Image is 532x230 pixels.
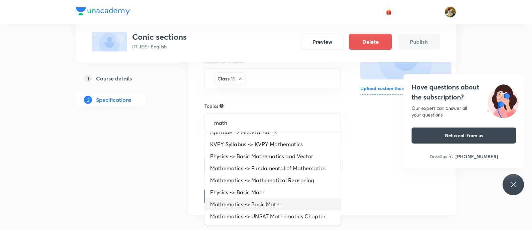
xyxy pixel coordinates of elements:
[482,82,524,118] img: ttu_illustration_new.svg
[445,6,456,18] img: Gayatri Chillure
[337,122,338,124] button: Close
[205,174,341,186] li: Mathematics -> Mathematical Reasoning
[205,186,341,198] li: Physics -> Basic Math
[301,34,344,50] button: Preview
[204,102,218,109] h6: Topics
[412,105,516,118] div: Our expert can answer all your questions
[205,198,341,210] li: Mathematics -> Basic Math
[96,96,131,104] h5: Specifications
[219,103,224,109] div: Search for topics
[337,78,338,79] button: Open
[76,7,130,17] a: Company Logo
[217,75,235,82] h6: Class 11
[92,32,127,51] img: fallback-thumbnail.png
[205,138,341,150] li: KVPY Syllabus -> KVPY Mathematics
[412,82,516,102] h4: Have questions about the subscription?
[360,85,418,95] h6: Upload custom thumbnail
[132,32,187,42] h3: Conic sections
[205,210,341,222] li: Mathematics -> UNSAT Mathematics Chapter
[455,153,498,160] h6: [PHONE_NUMBER]
[430,154,447,160] p: Or call us
[204,145,341,152] h6: Sub-concepts
[76,72,167,85] a: 1Course details
[205,162,341,174] li: Mathematics -> Fundamental of Mathematics
[205,150,341,162] li: Physics -> Basic Mathematics and Vector
[412,128,516,144] button: Get a call from us
[449,153,498,160] a: [PHONE_NUMBER]
[386,9,392,15] img: avatar
[213,117,333,129] input: Search for topics
[96,74,132,82] h5: Course details
[349,34,392,50] button: Delete
[84,74,92,82] p: 1
[397,34,440,50] button: Publish
[132,43,187,50] p: IIT JEE • English
[76,7,130,15] img: Company Logo
[84,96,92,104] p: 2
[383,7,394,17] button: avatar
[204,188,247,204] button: Save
